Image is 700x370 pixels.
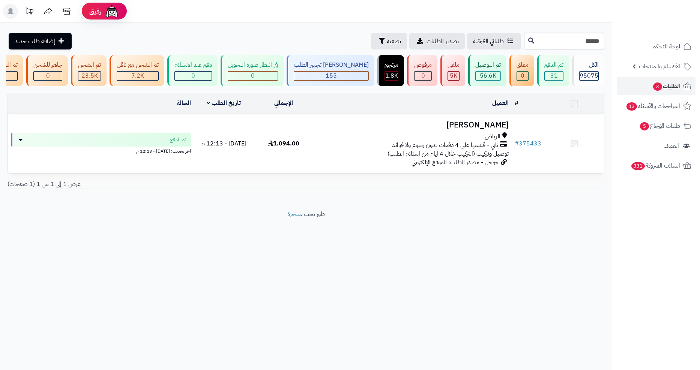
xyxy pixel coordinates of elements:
[517,61,529,69] div: معلق
[166,55,219,86] a: دفع عند الاستلام 0
[191,71,195,80] span: 0
[448,61,460,69] div: ملغي
[294,61,369,69] div: [PERSON_NAME] تجهيز الطلب
[485,132,500,141] span: الرياض
[170,136,186,144] span: تم الدفع
[475,61,501,69] div: تم التوصيل
[174,61,212,69] div: دفع عند الاستلام
[617,157,695,175] a: السلات المتروكة331
[78,61,101,69] div: تم الشحن
[108,55,166,86] a: تم الشحن مع ناقل 7.2K
[550,71,558,80] span: 31
[81,71,98,80] span: 23.5K
[421,71,425,80] span: 0
[545,72,563,80] div: 31
[15,37,55,46] span: إضافة طلب جديد
[34,72,62,80] div: 0
[617,137,695,155] a: العملاء
[25,55,69,86] a: جاهز للشحن 0
[492,99,509,108] a: العميل
[11,147,191,154] div: اخر تحديث: [DATE] - 12:13 م
[385,72,398,80] div: 1812
[406,55,439,86] a: مرفوض 0
[631,160,680,171] span: السلات المتروكة
[175,72,212,80] div: 0
[626,101,680,111] span: المراجعات والأسئلة
[652,81,680,91] span: الطلبات
[473,37,504,46] span: طلباتي المُوكلة
[536,55,571,86] a: تم الدفع 31
[571,55,606,86] a: الكل95075
[33,61,62,69] div: جاهز للشحن
[579,61,599,69] div: الكل
[287,210,301,219] a: متجرة
[392,141,498,150] span: تابي - قسّمها على 4 دفعات بدون رسوم ولا فوائد
[46,71,50,80] span: 0
[376,55,406,86] a: مرتجع 1.8K
[639,121,680,131] span: طلبات الإرجاع
[294,72,368,80] div: 155
[274,99,293,108] a: الإجمالي
[617,77,695,95] a: الطلبات3
[117,61,159,69] div: تم الشحن مع ناقل
[427,37,459,46] span: تصدير الطلبات
[285,55,376,86] a: [PERSON_NAME] تجهيز الطلب 155
[415,72,431,80] div: 0
[219,55,285,86] a: في انتظار صورة التحويل 0
[228,61,278,69] div: في انتظار صورة التحويل
[117,72,158,80] div: 7223
[467,55,508,86] a: تم التوصيل 56.6K
[414,61,432,69] div: مرفوض
[617,117,695,135] a: طلبات الإرجاع5
[617,97,695,115] a: المراجعات والأسئلة13
[409,33,465,49] a: تصدير الطلبات
[580,71,598,80] span: 95075
[639,61,680,72] span: الأقسام والمنتجات
[652,41,680,52] span: لوحة التحكم
[177,99,191,108] a: الحالة
[385,71,398,80] span: 1.8K
[371,33,407,49] button: تصفية
[640,122,649,130] span: 5
[508,55,536,86] a: معلق 0
[20,4,39,21] a: تحديثات المنصة
[69,55,108,86] a: تم الشحن 23.5K
[207,99,241,108] a: تاريخ الطلب
[9,33,72,49] a: إضافة طلب جديد
[268,139,299,148] span: 1,094.00
[617,37,695,55] a: لوحة التحكم
[89,7,101,16] span: رفيق
[450,71,457,80] span: 5K
[104,4,119,19] img: ai-face.png
[251,71,255,80] span: 0
[515,99,518,108] a: #
[228,72,278,80] div: 0
[626,102,637,111] span: 13
[387,37,401,46] span: تصفية
[515,139,541,148] a: #375433
[201,139,246,148] span: [DATE] - 12:13 م
[653,82,662,91] span: 3
[2,180,306,189] div: عرض 1 إلى 1 من 1 (1 صفحات)
[515,139,519,148] span: #
[131,71,144,80] span: 7.2K
[544,61,563,69] div: تم الدفع
[326,71,337,80] span: 155
[78,72,101,80] div: 23527
[316,121,509,129] h3: [PERSON_NAME]
[517,72,528,80] div: 0
[521,71,524,80] span: 0
[448,72,459,80] div: 4975
[412,158,499,167] span: جوجل - مصدر الطلب: الموقع الإلكتروني
[467,33,521,49] a: طلباتي المُوكلة
[439,55,467,86] a: ملغي 5K
[476,72,500,80] div: 56636
[388,149,509,158] span: توصيل وتركيب (التركيب خلال 4 ايام من استلام الطلب)
[480,71,496,80] span: 56.6K
[385,61,398,69] div: مرتجع
[664,141,679,151] span: العملاء
[631,162,645,170] span: 331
